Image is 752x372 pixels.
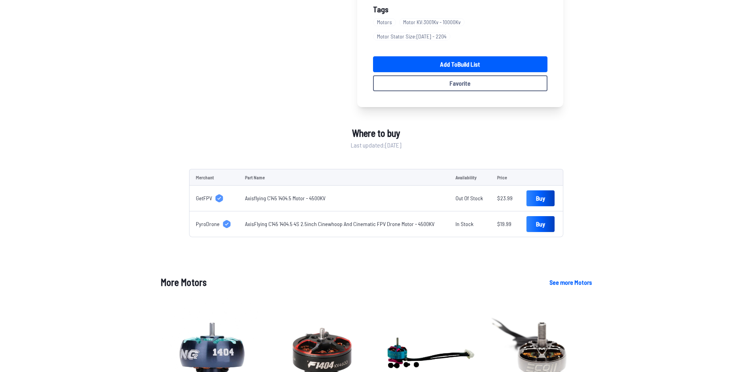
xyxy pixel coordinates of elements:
a: Axisflying C145 1404.5 Motor - 4500KV [245,195,325,201]
td: Out Of Stock [449,186,491,211]
h1: More Motors [161,275,537,290]
td: $23.99 [491,186,520,211]
td: Price [491,169,520,186]
span: Motors [373,18,396,26]
td: Availability [449,169,491,186]
a: GetFPV [196,194,233,202]
span: Last updated: [DATE] [351,140,401,150]
a: Add toBuild List [373,56,547,72]
a: PyroDrone [196,220,233,228]
a: Motor KV:3001Kv - 10000Kv [399,15,468,29]
a: Buy [526,216,555,232]
td: In Stock [449,211,491,237]
a: Motors [373,15,399,29]
td: Merchant [189,169,239,186]
span: Motor Stator Size : [DATE] - 2204 [373,33,450,40]
span: Where to buy [352,126,400,140]
a: See more Motors [549,278,592,287]
span: Motor KV : 3001Kv - 10000Kv [399,18,465,26]
td: $19.99 [491,211,520,237]
span: Tags [373,4,388,14]
a: Motor Stator Size:[DATE] - 2204 [373,29,453,44]
span: GetFPV [196,194,212,202]
a: Buy [526,190,555,206]
span: PyroDrone [196,220,220,228]
button: Favorite [373,75,547,91]
td: Part Name [239,169,449,186]
a: AxisFlying C145 1404.5 4S 2.5inch Cinewhoop And Cinematic FPV Drone Motor - 4500KV [245,221,434,227]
